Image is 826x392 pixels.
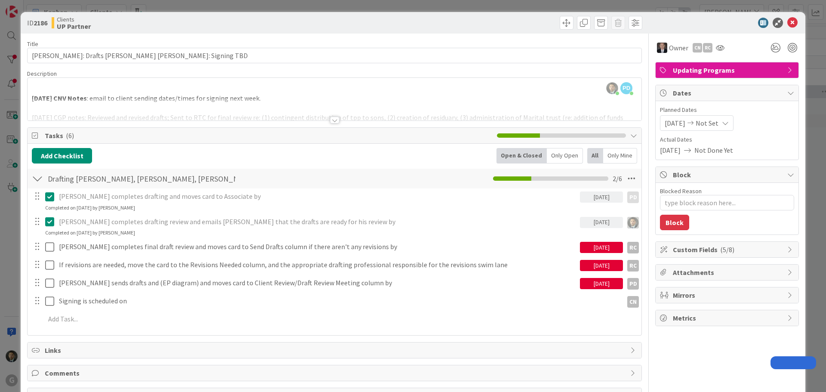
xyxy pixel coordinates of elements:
[669,43,688,53] span: Owner
[620,82,632,94] span: PD
[45,229,135,237] div: Completed on [DATE] by [PERSON_NAME]
[657,43,667,53] img: BG
[673,65,783,75] span: Updating Programs
[27,18,47,28] span: ID
[59,242,576,252] p: [PERSON_NAME] completes final draft review and moves card to Send Drafts column if there aren't a...
[57,23,91,30] b: UP Partner
[627,278,639,290] div: PD
[66,131,74,140] span: ( 6 )
[580,191,623,203] div: [DATE]
[696,118,718,128] span: Not Set
[673,88,783,98] span: Dates
[45,204,135,212] div: Completed on [DATE] by [PERSON_NAME]
[45,171,238,186] input: Add Checklist...
[665,118,685,128] span: [DATE]
[57,16,91,23] span: Clients
[27,40,38,48] label: Title
[627,242,639,253] div: RC
[587,148,603,164] div: All
[673,244,783,255] span: Custom Fields
[627,260,639,272] div: RC
[606,82,618,94] img: 8BZLk7E8pfiq8jCgjIaptuiIy3kiCTah.png
[693,43,702,52] div: CN
[627,217,639,228] img: CG
[32,93,637,103] p: : email to client sending dates/times for signing next week.
[673,313,783,323] span: Metrics
[673,267,783,278] span: Attachments
[660,105,794,114] span: Planned Dates
[34,19,47,27] b: 2186
[59,278,576,288] p: [PERSON_NAME] sends drafts and (EP diagram) and moves card to Client Review/Draft Review Meeting ...
[27,48,642,63] input: type card name here...
[59,260,576,270] p: If revisions are needed, move the card to the Revisions Needed column, and the appropriate drafti...
[59,217,576,227] p: [PERSON_NAME] completes drafting review and emails [PERSON_NAME] that the drafts are ready for hi...
[45,345,626,355] span: Links
[32,94,87,102] strong: [DATE] CNV Notes
[59,296,619,306] p: Signing is scheduled on
[580,242,623,253] div: [DATE]
[660,135,794,144] span: Actual Dates
[673,170,783,180] span: Block
[580,278,623,289] div: [DATE]
[547,148,583,164] div: Only Open
[45,130,493,141] span: Tasks
[720,245,734,254] span: ( 5/8 )
[627,191,639,203] div: PD
[627,296,639,308] div: CN
[703,43,712,52] div: RC
[660,187,702,195] label: Blocked Reason
[660,215,689,230] button: Block
[603,148,637,164] div: Only Mine
[45,368,626,378] span: Comments
[580,217,623,228] div: [DATE]
[32,148,92,164] button: Add Checklist
[613,173,622,184] span: 2 / 6
[660,145,681,155] span: [DATE]
[673,290,783,300] span: Mirrors
[694,145,733,155] span: Not Done Yet
[59,191,576,201] p: [PERSON_NAME] completes drafting and moves card to Associate by
[27,70,57,77] span: Description
[496,148,547,164] div: Open & Closed
[580,260,623,271] div: [DATE]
